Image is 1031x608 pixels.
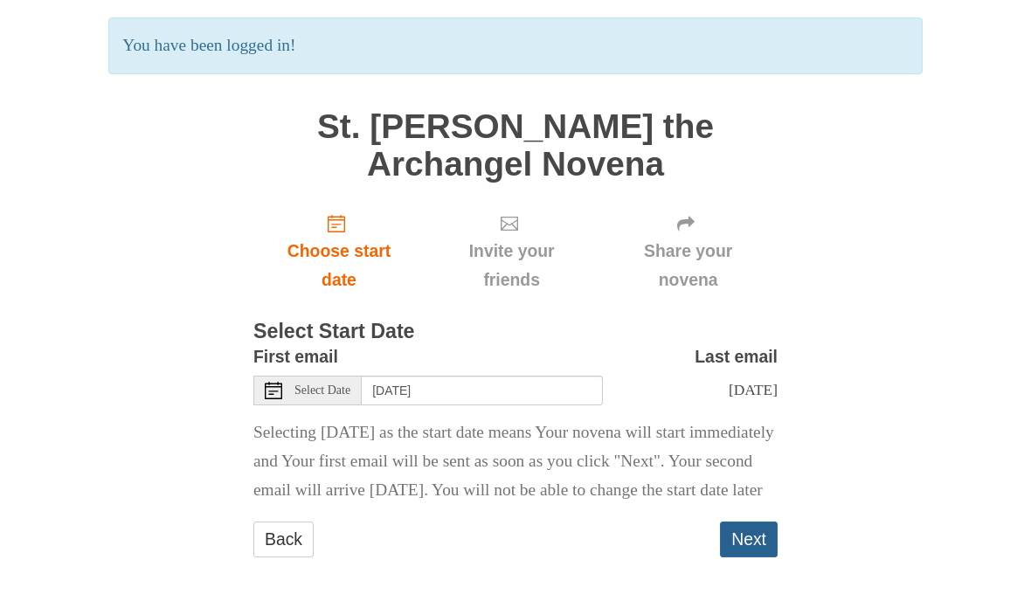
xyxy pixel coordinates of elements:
label: First email [253,342,338,371]
p: Selecting [DATE] as the start date means Your novena will start immediately and Your first email ... [253,418,778,505]
a: Choose start date [253,200,425,304]
button: Next [720,522,778,557]
span: Invite your friends [442,237,581,294]
div: Click "Next" to confirm your start date first. [599,200,778,304]
span: Select Date [294,384,350,397]
div: Click "Next" to confirm your start date first. [425,200,599,304]
span: Choose start date [271,237,407,294]
input: Use the arrow keys to pick a date [362,376,603,405]
span: [DATE] [729,381,778,398]
label: Last email [695,342,778,371]
h3: Select Start Date [253,321,778,343]
p: You have been logged in! [108,17,922,74]
a: Back [253,522,314,557]
span: Share your novena [616,237,760,294]
h1: St. [PERSON_NAME] the Archangel Novena [253,108,778,183]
